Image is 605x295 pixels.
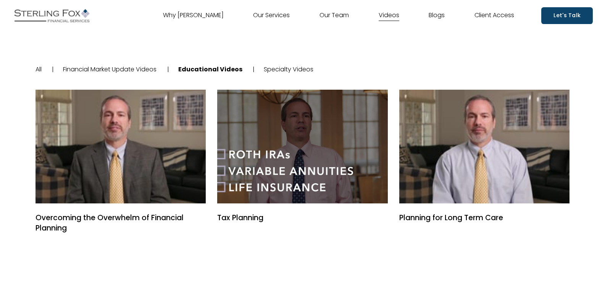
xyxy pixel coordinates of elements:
a: Tax Planning [217,213,388,223]
a: Client Access [474,10,514,22]
a: All [35,65,42,74]
a: Our Services [253,10,290,22]
a: Blogs [429,10,445,22]
a: Planning for Long Term Care [399,90,570,203]
a: Let's Talk [541,7,593,24]
a: Videos [379,10,399,22]
a: Financial Market Update Videos [63,65,156,74]
a: Overcoming the Overwhelm of Financial Planning [35,90,206,203]
span: | [167,65,169,74]
a: Why [PERSON_NAME] [163,10,224,22]
a: Educational Videos [178,65,242,74]
span: | [253,65,255,74]
span: | [52,65,54,74]
nav: categories [35,44,570,96]
a: Planning for Long Term Care [399,213,570,223]
img: Sterling Fox Financial Services [12,6,92,25]
a: Tax Planning [217,90,388,203]
a: Our Team [319,10,349,22]
a: Specialty Videos [264,65,313,74]
a: Overcoming the Overwhelm of Financial Planning [35,213,206,234]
